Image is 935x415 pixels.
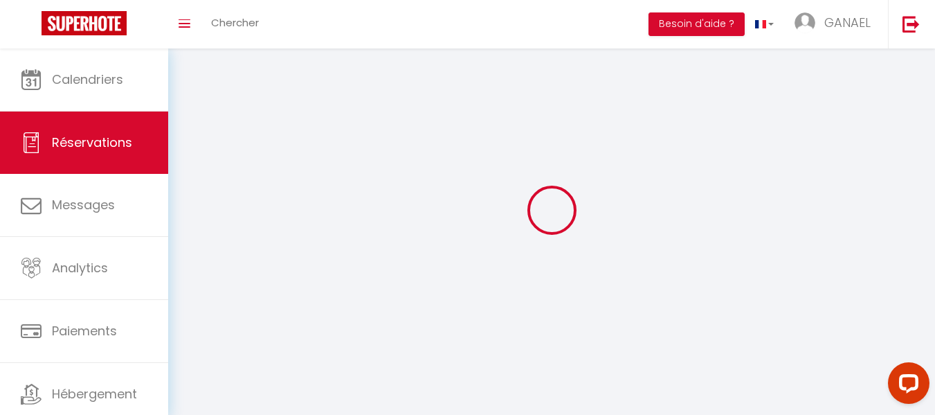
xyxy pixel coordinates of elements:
span: Paiements [52,322,117,339]
img: ... [795,12,815,33]
span: Calendriers [52,71,123,88]
span: Chercher [211,15,259,30]
iframe: LiveChat chat widget [877,357,935,415]
span: Réservations [52,134,132,151]
span: Hébergement [52,385,137,403]
img: logout [902,15,920,33]
span: Messages [52,196,115,213]
span: Analytics [52,259,108,276]
img: Super Booking [42,11,127,35]
button: Besoin d'aide ? [648,12,745,36]
span: GANAEL [824,14,871,31]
